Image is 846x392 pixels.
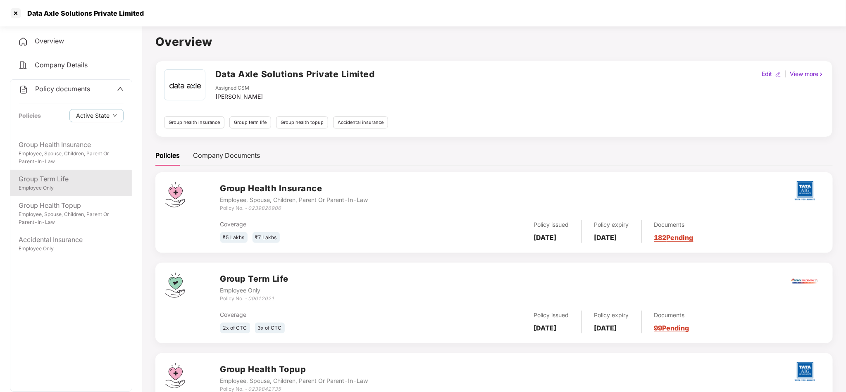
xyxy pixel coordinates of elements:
[155,150,180,161] div: Policies
[19,184,124,192] div: Employee Only
[220,204,368,212] div: Policy No. -
[164,116,224,128] div: Group health insurance
[76,111,110,120] span: Active State
[654,233,693,242] a: 182 Pending
[248,386,281,392] i: 0239841735
[18,60,28,70] img: svg+xml;base64,PHN2ZyB4bWxucz0iaHR0cDovL3d3dy53My5vcmcvMjAwMC9zdmciIHdpZHRoPSIyNCIgaGVpZ2h0PSIyNC...
[783,69,788,78] div: |
[594,220,629,229] div: Policy expiry
[18,37,28,47] img: svg+xml;base64,PHN2ZyB4bWxucz0iaHR0cDovL3d3dy53My5vcmcvMjAwMC9zdmciIHdpZHRoPSIyNCIgaGVpZ2h0PSIyNC...
[654,311,689,320] div: Documents
[248,205,281,211] i: 0239826906
[35,85,90,93] span: Policy documents
[229,116,271,128] div: Group term life
[276,116,328,128] div: Group health topup
[654,220,693,229] div: Documents
[594,233,617,242] b: [DATE]
[193,150,260,161] div: Company Documents
[155,33,833,51] h1: Overview
[220,220,421,229] div: Coverage
[19,235,124,245] div: Accidental Insurance
[248,295,275,302] i: 00012021
[35,61,88,69] span: Company Details
[791,267,820,296] img: iciciprud.png
[117,86,124,92] span: up
[220,182,368,195] h3: Group Health Insurance
[220,273,289,285] h3: Group Term Life
[534,324,557,332] b: [DATE]
[165,273,185,298] img: svg+xml;base64,PHN2ZyB4bWxucz0iaHR0cDovL3d3dy53My5vcmcvMjAwMC9zdmciIHdpZHRoPSI0Ny43MTQiIGhlaWdodD...
[19,245,124,253] div: Employee Only
[19,200,124,211] div: Group Health Topup
[19,211,124,226] div: Employee, Spouse, Children, Parent Or Parent-In-Law
[760,69,774,78] div: Edit
[534,311,569,320] div: Policy issued
[35,37,64,45] span: Overview
[534,220,569,229] div: Policy issued
[333,116,388,128] div: Accidental insurance
[791,176,820,205] img: tatag.png
[654,324,689,332] a: 99 Pending
[788,69,826,78] div: View more
[594,324,617,332] b: [DATE]
[215,92,263,101] div: [PERSON_NAME]
[791,357,820,386] img: tatag.png
[220,195,368,204] div: Employee, Spouse, Children, Parent Or Parent-In-Law
[534,233,557,242] b: [DATE]
[113,114,117,118] span: down
[165,363,185,388] img: svg+xml;base64,PHN2ZyB4bWxucz0iaHR0cDovL3d3dy53My5vcmcvMjAwMC9zdmciIHdpZHRoPSI0Ny43MTQiIGhlaWdodD...
[19,111,41,120] div: Policies
[255,323,285,334] div: 3x of CTC
[215,67,375,81] h2: Data Axle Solutions Private Limited
[19,85,29,95] img: svg+xml;base64,PHN2ZyB4bWxucz0iaHR0cDovL3d3dy53My5vcmcvMjAwMC9zdmciIHdpZHRoPSIyNCIgaGVpZ2h0PSIyNC...
[220,376,368,385] div: Employee, Spouse, Children, Parent Or Parent-In-Law
[594,311,629,320] div: Policy expiry
[220,232,248,243] div: ₹5 Lakhs
[69,109,124,122] button: Active Statedown
[165,70,204,100] img: WhatsApp%20Image%202022-10-27%20at%2012.58.27.jpeg
[220,323,250,334] div: 2x of CTC
[818,71,824,77] img: rightIcon
[165,182,185,207] img: svg+xml;base64,PHN2ZyB4bWxucz0iaHR0cDovL3d3dy53My5vcmcvMjAwMC9zdmciIHdpZHRoPSI0Ny43MTQiIGhlaWdodD...
[215,84,263,92] div: Assigned CSM
[22,9,144,17] div: Data Axle Solutions Private Limited
[775,71,781,77] img: editIcon
[220,363,368,376] h3: Group Health Topup
[19,150,124,166] div: Employee, Spouse, Children, Parent Or Parent-In-Law
[19,140,124,150] div: Group Health Insurance
[220,295,289,303] div: Policy No. -
[220,286,289,295] div: Employee Only
[19,174,124,184] div: Group Term Life
[253,232,280,243] div: ₹7 Lakhs
[220,310,421,319] div: Coverage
